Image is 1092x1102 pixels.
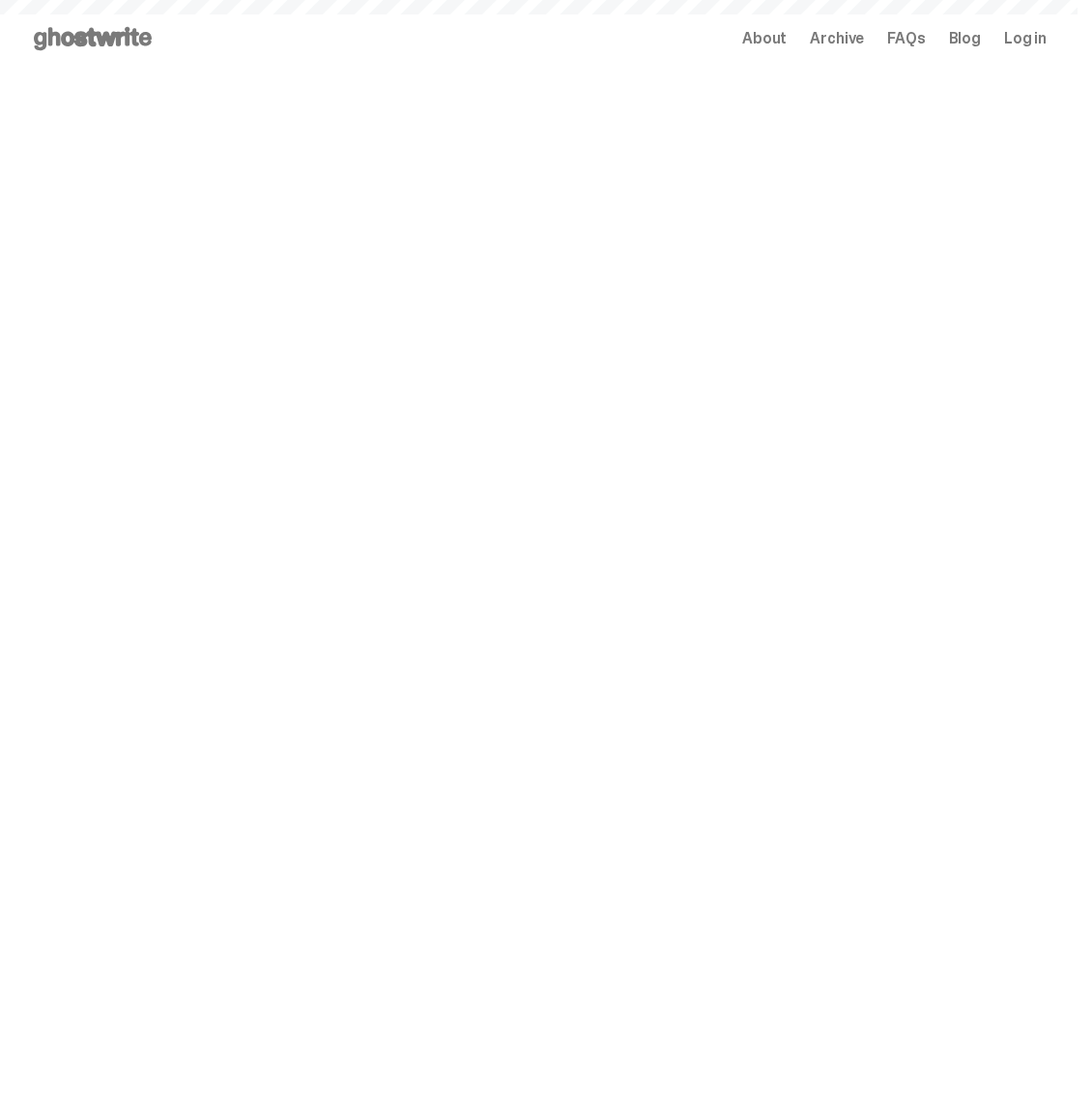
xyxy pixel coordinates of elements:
a: Log in [1004,31,1047,46]
a: Blog [949,31,981,46]
a: Archive [810,31,864,46]
a: About [742,31,787,46]
a: FAQs [887,31,925,46]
